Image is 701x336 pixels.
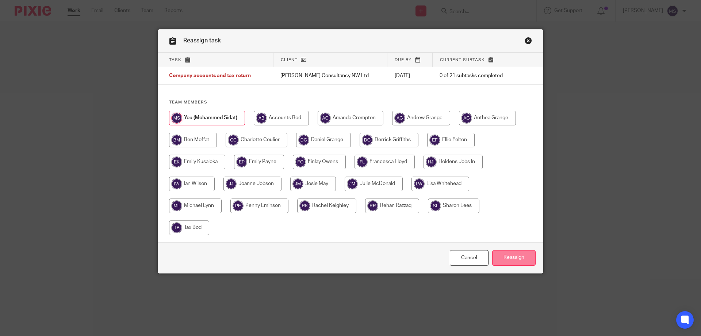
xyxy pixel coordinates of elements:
span: Company accounts and tax return [169,73,251,79]
a: Close this dialog window [525,37,532,47]
span: Reassign task [183,38,221,44]
p: [PERSON_NAME] Consultancy NW Ltd [280,72,380,79]
input: Reassign [492,250,536,266]
a: Close this dialog window [450,250,489,266]
p: [DATE] [395,72,425,79]
td: 0 of 21 subtasks completed [432,67,518,85]
h4: Team members [169,99,532,105]
span: Current subtask [440,58,485,62]
span: Task [169,58,181,62]
span: Client [281,58,298,62]
span: Due by [395,58,411,62]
